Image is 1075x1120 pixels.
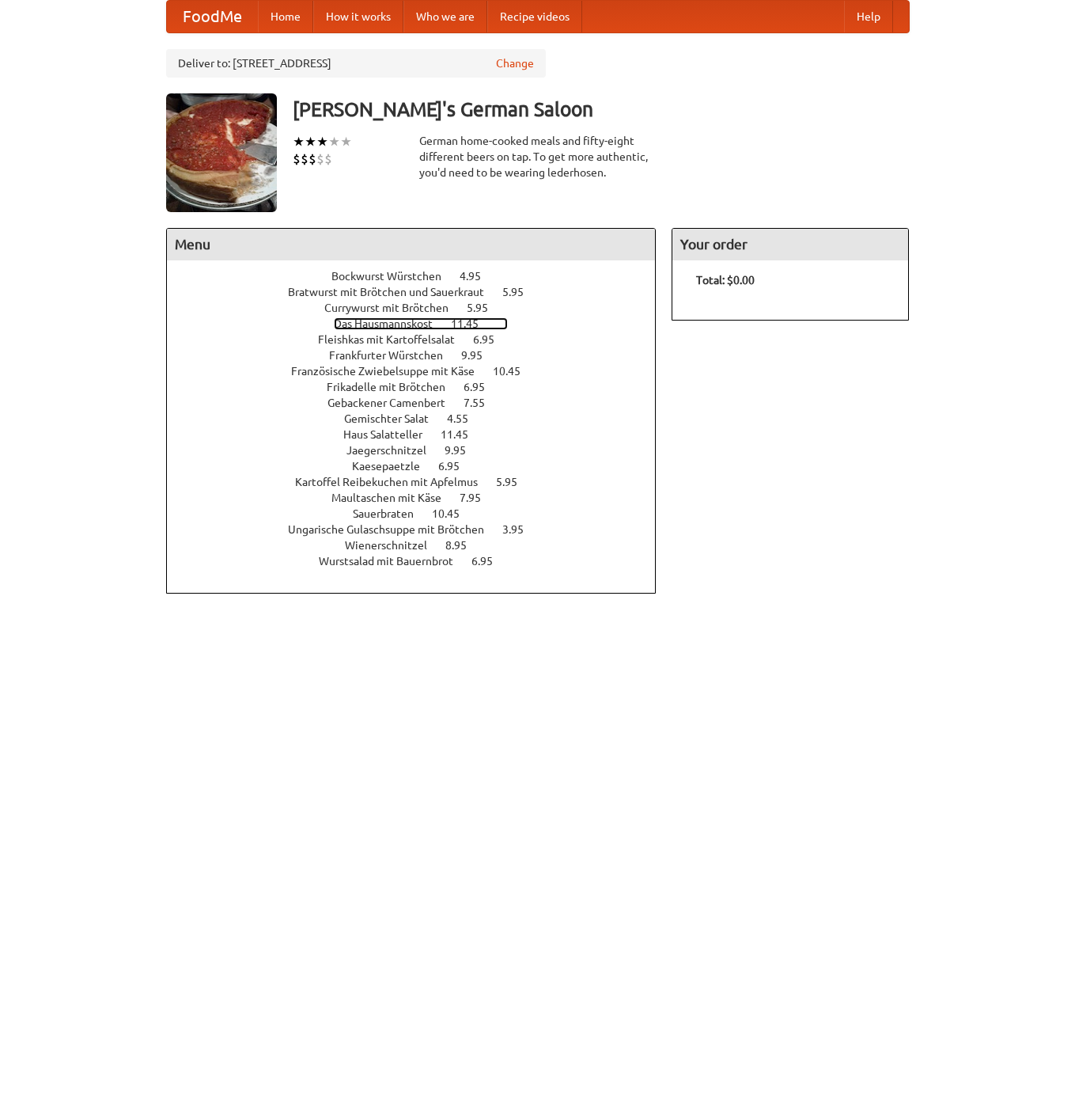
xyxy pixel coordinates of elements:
span: Gemischter Salat [344,412,445,425]
a: Kartoffel Reibekuchen mit Apfelmus 5.95 [295,476,547,488]
span: Wurstsalad mit Bauernbrot [319,555,469,568]
span: Frankfurter Würstchen [329,349,459,362]
a: Wurstsalad mit Bauernbrot 6.95 [319,555,522,568]
span: Bockwurst Würstchen [331,270,457,283]
a: Französische Zwiebelsuppe mit Käse 10.45 [291,365,550,378]
li: ★ [340,133,352,150]
span: Currywurst mit Brötchen [324,302,464,314]
span: Haus Salatteller [343,428,438,441]
span: Französische Zwiebelsuppe mit Käse [291,365,490,378]
span: 7.55 [464,397,501,409]
li: $ [308,150,316,168]
span: Frikadelle mit Brötchen [327,381,461,393]
span: 5.95 [496,476,533,488]
span: Maultaschen mit Käse [331,492,457,504]
a: Home [258,1,313,32]
li: $ [301,150,308,168]
span: 4.55 [447,412,484,425]
a: Fleishkas mit Kartoffelsalat 6.95 [318,333,524,346]
span: Wienerschnitzel [345,539,443,552]
li: $ [324,150,332,168]
span: 10.45 [432,507,475,520]
span: 3.95 [502,523,539,536]
span: 5.95 [502,286,539,298]
a: Wienerschnitzel 8.95 [345,539,496,552]
h4: Menu [167,229,656,260]
a: How it works [313,1,403,32]
span: 6.95 [464,381,501,393]
a: Recipe videos [487,1,582,32]
a: Jaegerschnitzel 9.95 [346,444,495,457]
span: Fleishkas mit Kartoffelsalat [318,333,471,346]
div: German home-cooked meals and fifty-eight different beers on tap. To get more authentic, you'd nee... [419,133,657,180]
li: $ [316,150,324,168]
a: Who we are [403,1,487,32]
span: 10.45 [493,365,536,378]
span: 8.95 [445,539,483,552]
a: Ungarische Gulaschsuppe mit Brötchen 3.95 [288,523,553,536]
a: Frankfurter Würstchen 9.95 [329,349,512,362]
span: Kartoffel Reibekuchen mit Apfelmus [295,476,494,488]
li: ★ [293,133,305,150]
span: 7.95 [460,492,497,504]
span: Gebackener Camenbert [327,397,461,409]
li: $ [293,150,301,168]
a: Gebackener Camenbert 7.55 [327,397,514,409]
b: Total: $0.00 [696,274,755,287]
a: Kaesepaetzle 6.95 [352,460,489,473]
a: FoodMe [167,1,258,32]
span: 5.95 [467,302,504,314]
span: Sauerbraten [353,507,430,520]
a: Frikadelle mit Brötchen 6.95 [327,381,514,393]
a: Maultaschen mit Käse 7.95 [331,492,510,504]
a: Help [844,1,893,32]
span: Das Hausmannskost [334,317,449,330]
div: Deliver to: [STREET_ADDRESS] [166,49,546,78]
h4: Your order [672,229,908,260]
a: Das Hausmannskost 11.45 [334,317,508,330]
span: 6.95 [473,333,510,346]
span: 6.95 [471,555,509,568]
h3: [PERSON_NAME]'s German Saloon [293,93,910,125]
span: 9.95 [445,444,482,457]
span: 11.45 [451,317,494,330]
span: Kaesepaetzle [352,460,436,473]
span: 4.95 [460,270,497,283]
span: 9.95 [461,349,498,362]
a: Sauerbraten 10.45 [353,507,489,520]
a: Currywurst mit Brötchen 5.95 [324,302,517,314]
span: Ungarische Gulaschsuppe mit Brötchen [288,523,500,536]
img: angular.jpg [166,93,277,212]
a: Gemischter Salat 4.55 [344,412,498,425]
li: ★ [328,133,340,150]
li: ★ [316,133,328,150]
a: Change [496,55,534,71]
span: 6.95 [438,460,475,473]
span: Jaegerschnitzel [346,444,442,457]
a: Haus Salatteller 11.45 [343,428,498,441]
a: Bockwurst Würstchen 4.95 [331,270,510,283]
span: 11.45 [441,428,484,441]
span: Bratwurst mit Brötchen und Sauerkraut [288,286,500,298]
a: Bratwurst mit Brötchen und Sauerkraut 5.95 [288,286,553,298]
li: ★ [305,133,316,150]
